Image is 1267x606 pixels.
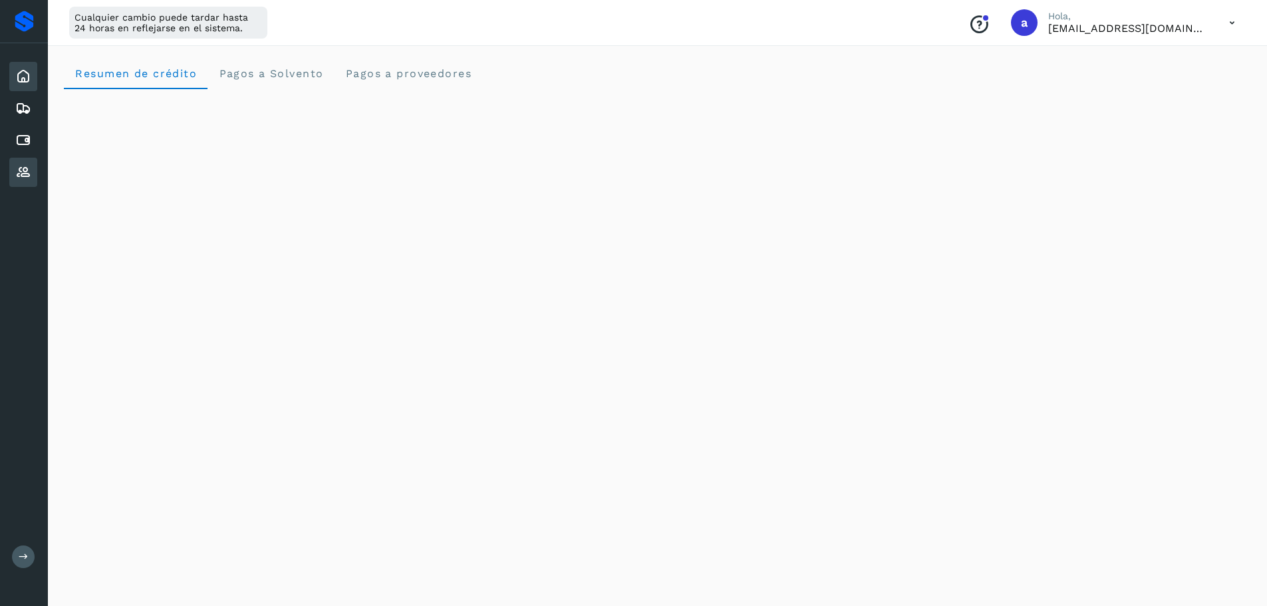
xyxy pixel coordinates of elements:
div: Cualquier cambio puede tardar hasta 24 horas en reflejarse en el sistema. [69,7,267,39]
div: Embarques [9,94,37,123]
p: Hola, [1048,11,1208,22]
div: Proveedores [9,158,37,187]
span: Pagos a proveedores [345,67,472,80]
div: Cuentas por pagar [9,126,37,155]
p: administracion@aplogistica.com [1048,22,1208,35]
span: Pagos a Solvento [218,67,323,80]
div: Inicio [9,62,37,91]
span: Resumen de crédito [74,67,197,80]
